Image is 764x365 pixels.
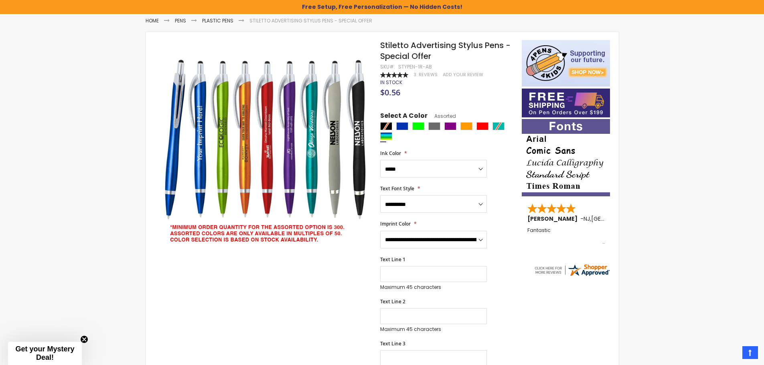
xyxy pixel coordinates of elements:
[380,185,414,192] span: Text Font Style
[380,63,395,70] strong: SKU
[380,326,487,333] p: Maximum 45 characters
[522,40,610,87] img: 4pens 4 kids
[533,272,610,279] a: 4pens.com certificate URL
[522,89,610,117] img: Free shipping on orders over $199
[396,122,408,130] div: Blue
[533,263,610,277] img: 4pens.com widget logo
[419,72,438,78] span: Reviews
[380,298,405,305] span: Text Line 2
[413,72,416,78] span: 3
[162,39,370,247] img: 2-assorted-disclaimer-stiletto-plastic-pen.jpg
[175,17,186,24] a: Pens
[522,119,610,196] img: font-personalization-examples
[80,335,88,343] button: Close teaser
[249,18,372,24] li: Stiletto Advertising Stylus Pens - Special Offer
[398,64,432,70] div: STYPEN-1R-AB
[146,17,159,24] a: Home
[413,72,439,78] a: 3 Reviews
[428,122,440,130] div: Grey
[380,256,405,263] span: Text Line 1
[380,79,402,86] div: Availability
[380,150,401,157] span: Ink Color
[443,72,483,78] a: Add Your Review
[380,79,402,86] span: In stock
[380,87,400,98] span: $0.56
[380,284,487,290] p: Maximum 45 characters
[476,122,488,130] div: Red
[428,113,456,119] span: Assorted
[460,122,472,130] div: Orange
[527,215,580,223] span: [PERSON_NAME]
[742,346,758,359] a: Top
[380,72,408,78] div: 100%
[527,228,605,245] div: Fantastic
[202,17,233,24] a: Plastic Pens
[591,215,650,223] span: [GEOGRAPHIC_DATA]
[412,122,424,130] div: Lime Green
[580,215,650,223] span: - ,
[380,220,411,227] span: Imprint Color
[444,122,456,130] div: Purple
[380,40,511,62] span: Stiletto Advertising Stylus Pens - Special Offer
[380,111,428,122] span: Select A Color
[380,340,405,347] span: Text Line 3
[8,342,82,365] div: Get your Mystery Deal!Close teaser
[15,345,74,361] span: Get your Mystery Deal!
[380,132,392,140] div: Assorted
[584,215,590,223] span: NJ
